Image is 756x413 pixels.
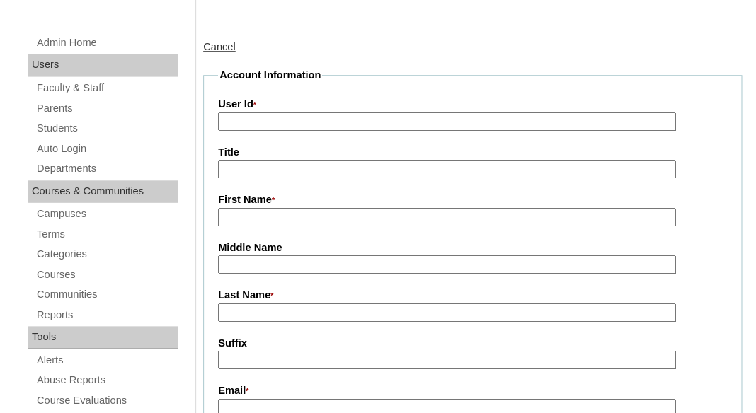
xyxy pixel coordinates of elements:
[35,371,178,389] a: Abuse Reports
[35,306,178,324] a: Reports
[218,336,727,351] label: Suffix
[35,100,178,117] a: Parents
[35,245,178,263] a: Categories
[218,68,322,83] legend: Account Information
[35,160,178,178] a: Departments
[35,34,178,52] a: Admin Home
[35,351,178,369] a: Alerts
[28,326,178,349] div: Tools
[218,97,727,112] label: User Id
[218,192,727,208] label: First Name
[218,145,727,160] label: Title
[203,41,236,52] a: Cancel
[35,266,178,284] a: Courses
[35,392,178,409] a: Course Evaluations
[28,180,178,203] div: Courses & Communities
[35,286,178,303] a: Communities
[35,205,178,223] a: Campuses
[28,54,178,76] div: Users
[35,226,178,243] a: Terms
[35,120,178,137] a: Students
[218,288,727,303] label: Last Name
[35,140,178,158] a: Auto Login
[218,383,727,399] label: Email
[35,79,178,97] a: Faculty & Staff
[218,240,727,255] label: Middle Name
